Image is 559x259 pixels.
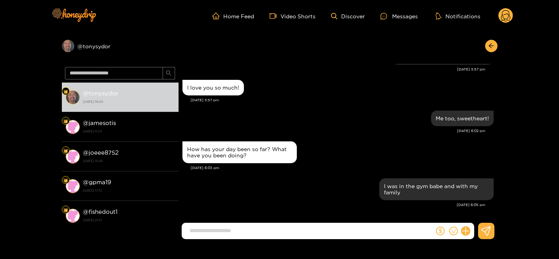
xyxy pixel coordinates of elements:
button: dollar [435,225,446,237]
a: Home Feed [212,12,254,19]
div: Me too, sweetheart! [436,115,489,122]
a: Discover [331,13,365,19]
img: conversation [66,179,80,193]
div: Sep. 27, 6:03 pm [182,141,297,163]
div: I love you so much! [187,85,239,91]
img: conversation [66,90,80,104]
strong: @ fishedout1 [83,208,117,215]
strong: @ joeee8752 [83,149,119,156]
div: [DATE] 5:57 pm [182,67,485,72]
span: arrow-left [488,43,494,49]
img: conversation [66,120,80,134]
img: Fan Level [63,148,68,153]
span: search [166,70,172,77]
button: Notifications [433,12,483,20]
strong: [DATE] 21:13 [83,217,175,224]
a: Video Shorts [270,12,315,19]
img: Fan Level [63,89,68,94]
div: Messages [380,12,418,21]
img: Fan Level [63,208,68,212]
button: arrow-left [485,40,498,52]
div: [DATE] 6:03 pm [191,165,494,171]
strong: [DATE] 17:13 [83,187,175,194]
img: conversation [66,209,80,223]
div: @tonysydor [62,40,179,52]
div: [DATE] 6:05 pm [182,202,485,208]
div: Sep. 27, 6:05 pm [379,178,494,200]
img: Fan Level [63,119,68,123]
img: Fan Level [63,178,68,183]
strong: [DATE] 11:53 [83,128,175,135]
img: conversation [66,150,80,164]
strong: @ tonysydor [83,90,118,97]
span: dollar [436,227,445,235]
div: [DATE] 5:57 pm [191,97,494,103]
div: How has your day been so far? What have you been doing? [187,146,292,159]
span: video-camera [270,12,280,19]
span: smile [449,227,458,235]
span: home [212,12,223,19]
strong: [DATE] 15:28 [83,157,175,164]
strong: @ jamesotis [83,120,116,126]
div: [DATE] 6:02 pm [182,128,485,134]
strong: @ gpma19 [83,179,111,185]
div: I was in the gym babe and with my family [384,183,489,196]
div: Sep. 27, 6:02 pm [431,111,494,126]
strong: [DATE] 18:05 [83,98,175,105]
button: search [163,67,175,79]
div: Sep. 27, 5:57 pm [182,80,244,95]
